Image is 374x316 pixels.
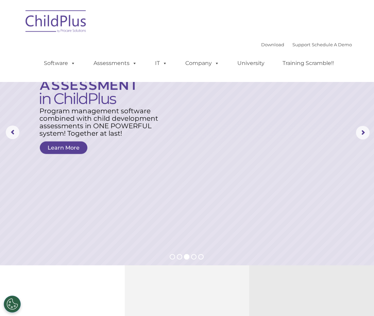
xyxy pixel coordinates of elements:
img: ChildPlus by Procare Solutions [22,5,90,39]
font: | [261,42,352,47]
a: Software [37,56,82,70]
a: IT [148,56,174,70]
a: University [231,56,271,70]
a: Training Scramble!! [276,56,341,70]
a: Company [178,56,226,70]
a: Support [292,42,310,47]
button: Cookies Settings [4,296,21,313]
a: Learn More [40,142,87,154]
a: Download [261,42,284,47]
a: Schedule A Demo [312,42,352,47]
a: Assessments [87,56,144,70]
rs-layer: Program management software combined with child development assessments in ONE POWERFUL system! T... [39,107,159,137]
